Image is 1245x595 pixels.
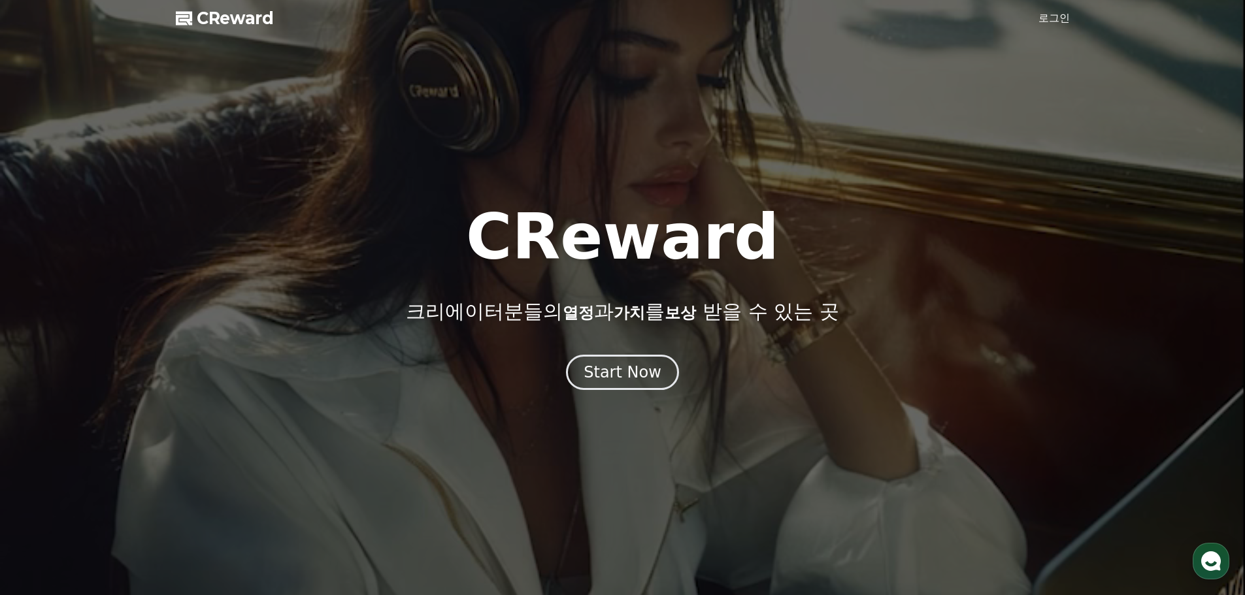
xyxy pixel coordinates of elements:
[566,355,679,390] button: Start Now
[665,304,696,322] span: 보상
[466,206,779,268] h1: CReward
[406,300,838,323] p: 크리에이터분들의 과 를 받을 수 있는 곳
[614,304,645,322] span: 가치
[563,304,594,322] span: 열정
[197,8,274,29] span: CReward
[1038,10,1070,26] a: 로그인
[566,368,679,380] a: Start Now
[176,8,274,29] a: CReward
[584,362,661,383] div: Start Now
